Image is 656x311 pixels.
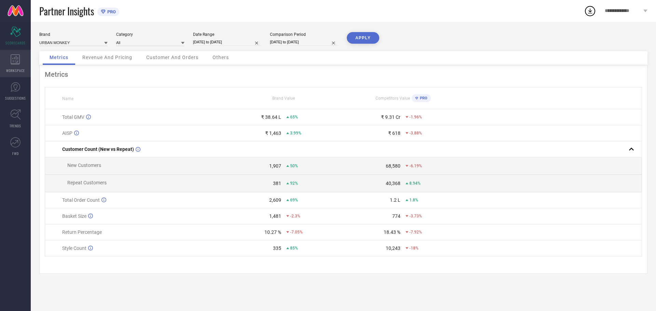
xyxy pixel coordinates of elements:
span: Repeat Customers [67,180,107,185]
div: Category [116,32,184,37]
div: ₹ 38.64 L [261,114,281,120]
span: Others [213,55,229,60]
span: 65% [290,115,298,119]
span: Name [62,96,73,101]
div: 381 [273,181,281,186]
div: 1.2 L [390,197,400,203]
span: 69% [290,198,298,202]
span: Revenue And Pricing [82,55,132,60]
span: Metrics [50,55,68,60]
div: 2,609 [269,197,281,203]
span: Return Percentage [62,229,102,235]
div: ₹ 618 [388,130,400,136]
div: 10,243 [386,245,400,251]
span: 85% [290,246,298,251]
span: AISP [62,130,72,136]
span: PRO [106,9,116,14]
span: FWD [12,151,19,156]
div: 1,481 [269,213,281,219]
span: -3.73% [409,214,422,218]
div: ₹ 1,463 [265,130,281,136]
span: Partner Insights [39,4,94,18]
span: Competitors Value [375,96,410,101]
span: -18% [409,246,419,251]
span: 1.8% [409,198,418,202]
span: -3.88% [409,131,422,136]
span: SCORECARDS [5,40,26,45]
span: Style Count [62,245,86,251]
span: -1.96% [409,115,422,119]
div: 335 [273,245,281,251]
div: 40,368 [386,181,400,186]
span: Customer And Orders [146,55,199,60]
span: Basket Size [62,213,86,219]
div: 68,580 [386,163,400,169]
div: 10.27 % [264,229,281,235]
div: 18.43 % [384,229,400,235]
div: Brand [39,32,108,37]
div: Date Range [193,32,261,37]
span: -7.92% [409,230,422,235]
span: WORKSPACE [6,68,25,73]
span: 8.94% [409,181,421,186]
span: PRO [418,96,427,100]
span: Brand Value [272,96,295,101]
div: Open download list [584,5,596,17]
input: Select comparison period [270,39,338,46]
span: 92% [290,181,298,186]
button: APPLY [347,32,379,44]
span: Total Order Count [62,197,100,203]
span: -6.19% [409,164,422,168]
div: ₹ 9.31 Cr [381,114,400,120]
span: Total GMV [62,114,84,120]
span: -7.05% [290,230,303,235]
div: Metrics [45,70,642,79]
span: SUGGESTIONS [5,96,26,101]
input: Select date range [193,39,261,46]
div: 774 [392,213,400,219]
div: Comparison Period [270,32,338,37]
span: 50% [290,164,298,168]
div: 1,907 [269,163,281,169]
span: 3.99% [290,131,301,136]
span: New Customers [67,162,101,168]
span: Customer Count (New vs Repeat) [62,146,134,152]
span: TRENDS [10,123,21,128]
span: -2.3% [290,214,300,218]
